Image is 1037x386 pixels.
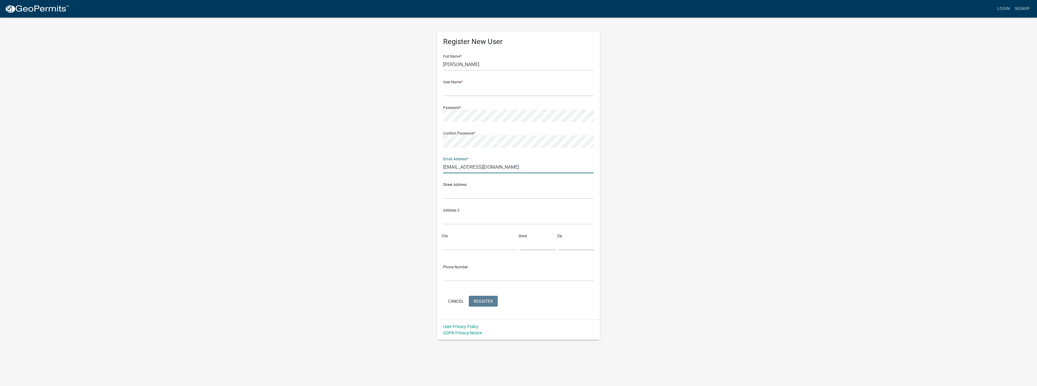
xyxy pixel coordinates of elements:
a: GDPR Privacy Notice [443,330,482,335]
a: Login [995,3,1012,14]
h5: Register New User [443,37,594,46]
button: Register [469,296,498,307]
a: User Privacy Policy [443,324,478,329]
button: Cancel [443,296,469,307]
a: Signup [1012,3,1032,14]
span: Register [474,298,493,303]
